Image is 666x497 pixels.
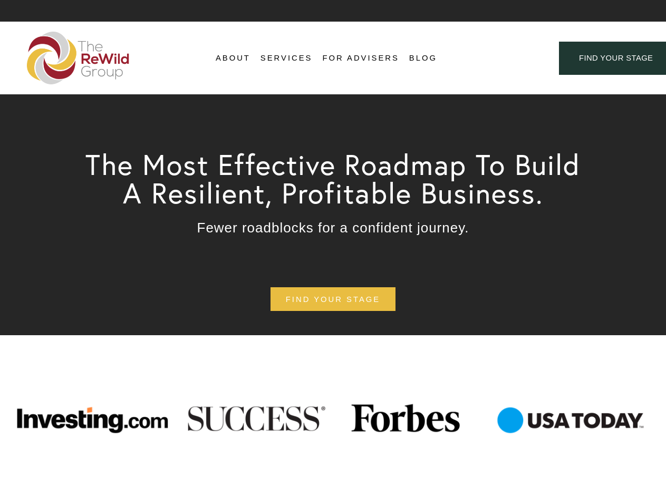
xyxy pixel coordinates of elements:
[197,220,469,236] span: Fewer roadblocks for a confident journey.
[260,51,313,66] a: folder dropdown
[260,51,313,65] span: Services
[216,51,250,65] span: About
[271,287,395,311] a: find your stage
[216,51,250,66] a: folder dropdown
[27,32,130,84] img: The ReWild Group
[409,51,437,66] a: Blog
[85,147,590,211] span: The Most Effective Roadmap To Build A Resilient, Profitable Business.
[322,51,399,66] a: For Advisers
